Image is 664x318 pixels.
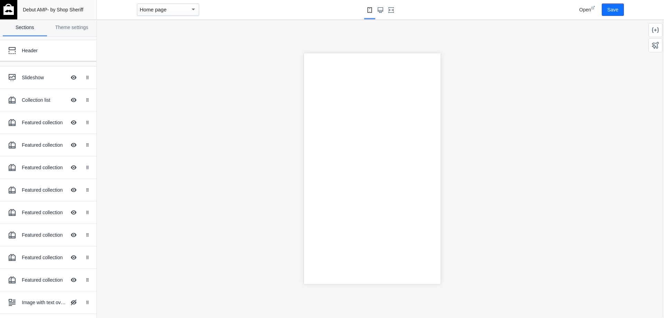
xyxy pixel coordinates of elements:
[22,47,81,54] div: Header
[22,254,66,261] div: Featured collection
[66,182,81,198] button: Hide
[50,19,94,36] a: Theme settings
[22,142,66,148] div: Featured collection
[66,295,81,310] button: Hide
[66,205,81,220] button: Hide
[66,137,81,153] button: Hide
[66,227,81,243] button: Hide
[47,7,83,12] span: - by Shop Sheriff
[22,187,66,193] div: Featured collection
[66,250,81,265] button: Hide
[3,4,14,15] img: main-logo_60x60_white.png
[22,164,66,171] div: Featured collection
[66,115,81,130] button: Hide
[22,97,66,103] div: Collection list
[579,7,591,12] span: Open
[66,272,81,288] button: Hide
[3,19,47,36] a: Sections
[66,160,81,175] button: Hide
[140,7,167,12] mat-select-trigger: Home page
[22,299,66,306] div: Image with text overlay
[23,7,47,12] span: Debut AMP
[66,92,81,108] button: Hide
[22,276,66,283] div: Featured collection
[22,231,66,238] div: Featured collection
[22,209,66,216] div: Featured collection
[22,119,66,126] div: Featured collection
[66,70,81,85] button: Hide
[602,3,624,16] button: Save
[22,74,66,81] div: Slideshow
